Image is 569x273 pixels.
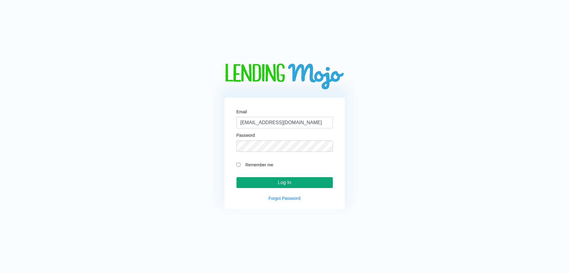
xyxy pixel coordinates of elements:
a: Forgot Password [269,196,301,201]
label: Email [237,110,247,114]
label: Remember me [243,161,333,168]
input: Log In [237,177,333,188]
label: Password [237,133,255,137]
img: logo-big.png [224,64,345,90]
